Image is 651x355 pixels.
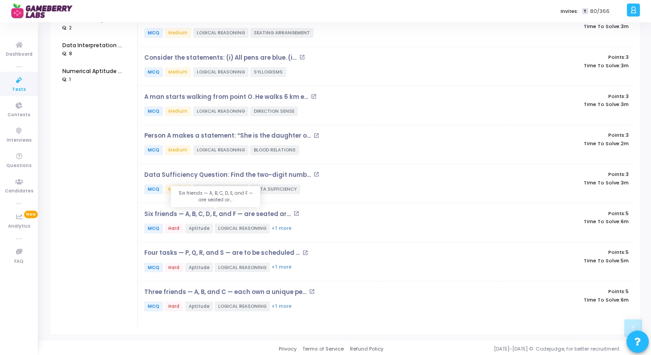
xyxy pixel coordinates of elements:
span: MCQ [144,184,163,194]
span: Questions [6,162,32,170]
span: MCQ [144,302,163,311]
mat-icon: open_in_new [311,94,317,99]
button: +1 more [271,224,292,233]
p: Points: [473,171,629,177]
span: LOGICAL REASONING [215,302,270,311]
p: Time To Solve: [473,102,629,107]
span: 5 [626,210,629,217]
span: Medium [165,106,191,116]
span: 5m [621,258,629,264]
span: LOGICAL REASONING [215,263,270,273]
span: Aptitude [185,302,213,311]
p: Consider the statements: (i) All pens are blue. (i... [144,54,297,61]
p: Three friends — A, B, and C — each own a unique pe... [144,289,306,296]
span: Tests [12,86,26,94]
span: Medium [165,28,191,38]
span: Hard [165,302,183,311]
mat-icon: open_in_new [293,211,299,216]
label: Invites: [561,8,578,15]
span: SEATING ARRANGEMENT [250,28,313,38]
mat-icon: open_in_new [313,171,319,177]
span: LOGICAL REASONING [193,67,248,77]
span: Aptitude [185,263,213,273]
span: 80/366 [590,8,610,15]
span: 3 [626,93,629,100]
div: : 1 [62,77,71,83]
span: Hard [165,224,183,233]
span: FAQ [14,258,24,265]
span: 6m [621,219,629,224]
p: Time To Solve: [473,258,629,264]
p: Points: [473,289,629,294]
span: Contests [8,111,30,119]
span: 3m [621,180,629,186]
span: T [582,8,588,15]
span: Dashboard [6,51,33,58]
a: Privacy [279,345,297,353]
span: 3m [621,63,629,69]
span: MCQ [144,106,163,116]
div: : 2 [62,25,72,32]
span: MCQ [144,263,163,273]
span: 3m [621,102,629,107]
span: MCQ [144,224,163,233]
p: A man starts walking from point O. He walks 6 km e... [144,94,308,101]
p: Person A makes a statement: “She is the daughter o... [144,132,311,139]
p: Points: [473,54,629,60]
p: Time To Solve: [473,180,629,186]
span: LOGICAL REASONING [215,224,270,233]
div: [DATE]-[DATE] © Codejudge, for better recruitment. [383,345,640,353]
span: LOGICAL REASONING [193,145,248,155]
div: : 8 [62,51,72,57]
button: +1 more [271,302,292,311]
p: Time To Solve: [473,63,629,69]
span: LOGICAL REASONING [193,28,248,38]
span: New [24,211,38,218]
span: Medium [165,67,191,77]
p: Four tasks — P, Q, R, and S — are to be scheduled ... [144,249,300,257]
span: Medium [165,145,191,155]
div: Data Interpretation Mcqs [62,41,125,49]
a: Refund Policy [350,345,383,353]
span: Aptitude [185,224,213,233]
span: 3 [626,171,629,178]
span: SYLLOGISMS [250,67,286,77]
div: Numerical Aptitude Mcqs [62,67,125,75]
a: Terms of Service [302,345,344,353]
span: MCQ [144,67,163,77]
p: Points: [473,94,629,99]
p: Time To Solve: [473,219,629,224]
button: +1 more [271,263,292,272]
span: MCQ [144,28,163,38]
img: logo [11,2,78,20]
p: Points: [473,132,629,138]
p: Points: [473,211,629,216]
p: Time To Solve: [473,141,629,147]
span: Analytics [8,223,30,230]
div: Six friends — A, B, C, D, E, and F — are seated ar... [171,186,260,207]
span: DIRECTION SENSE [250,106,298,116]
p: Six friends — A, B, C, D, E, and F — are seated ar... [144,211,291,218]
span: 5 [626,288,629,295]
span: LOGICAL REASONING [193,184,248,194]
span: 3 [626,131,629,139]
p: Time To Solve: [473,297,629,303]
span: 5 [626,249,629,256]
p: Time To Solve: [473,24,629,29]
span: Candidates [5,188,33,195]
p: Points: [473,249,629,255]
mat-icon: open_in_new [302,250,308,256]
mat-icon: open_in_new [299,54,305,60]
span: DATA SUFFICIENCY [250,184,300,194]
span: 2m [621,141,629,147]
span: 3 [626,53,629,61]
p: Data Sufficiency Question: Find the two-digit numb... [144,171,311,179]
mat-icon: open_in_new [309,289,315,294]
span: 6m [621,297,629,303]
mat-icon: open_in_new [313,133,319,139]
span: LOGICAL REASONING [193,106,248,116]
span: BLOOD RELATIONS [250,145,299,155]
span: Hard [165,263,183,273]
span: MCQ [144,145,163,155]
span: 3m [621,24,629,29]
